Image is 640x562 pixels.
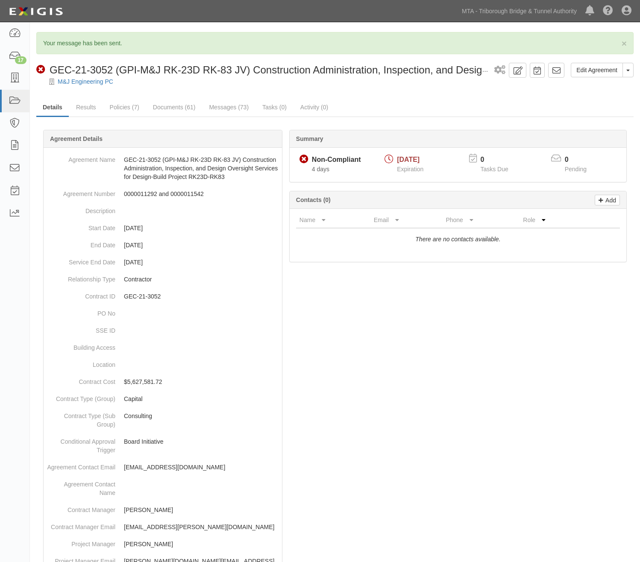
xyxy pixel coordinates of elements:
i: There are no contacts available. [415,236,500,243]
b: Contacts (0) [296,196,331,203]
a: M&J Engineering PC [58,78,113,85]
span: [DATE] [397,156,420,163]
dt: Service End Date [47,254,115,266]
p: 0 [565,155,597,165]
dt: Contract ID [47,288,115,301]
span: × [622,38,627,48]
a: Activity (0) [294,99,335,116]
p: GEC-21-3052 [124,292,279,301]
a: Edit Agreement [571,63,623,77]
dt: Contract Type (Group) [47,390,115,403]
a: Results [70,99,103,116]
dt: Agreement Number [47,185,115,198]
dt: Building Access [47,339,115,352]
dt: Description [47,202,115,215]
dd: [DATE] [47,237,279,254]
th: Name [296,212,370,228]
p: 0 [480,155,519,165]
dt: Project Manager [47,536,115,548]
dd: GEC-21-3052 (GPI-M&J RK-23D RK-83 JV) Construction Administration, Inspection, and Design Oversig... [47,151,279,185]
p: [PERSON_NAME] [124,506,279,514]
dt: Agreement Name [47,151,115,164]
p: Consulting [124,412,279,420]
dt: Contract Manager [47,501,115,514]
i: Help Center - Complianz [603,6,613,16]
span: Tasks Due [480,166,508,173]
dd: Contractor [47,271,279,288]
b: Agreement Details [50,135,103,142]
a: Tasks (0) [256,99,293,116]
th: Phone [442,212,520,228]
span: Since 08/10/2025 [312,166,329,173]
dd: [DATE] [47,220,279,237]
p: Capital [124,395,279,403]
i: Non-Compliant [299,155,308,164]
th: Email [370,212,443,228]
i: Non-Compliant [36,65,45,74]
th: Role [520,212,586,228]
p: $5,627,581.72 [124,378,279,386]
dt: Start Date [47,220,115,232]
dt: Agreement Contact Email [47,459,115,471]
dt: End Date [47,237,115,249]
a: MTA - Triborough Bridge & Tunnel Authority [458,3,581,20]
dt: Relationship Type [47,271,115,284]
dt: Agreement Contact Name [47,476,115,497]
b: Summary [296,135,323,142]
dt: Contract Cost [47,373,115,386]
div: 17 [15,56,26,64]
i: 1 scheduled workflow [494,66,505,75]
a: Documents (61) [147,99,202,116]
img: Logo [6,4,65,19]
a: Messages (73) [203,99,255,116]
span: Expiration [397,166,423,173]
a: Policies (7) [103,99,146,116]
button: Close [622,39,627,48]
dt: SSE ID [47,322,115,335]
p: Board Initiative [124,437,279,446]
dt: PO No [47,305,115,318]
dd: [DATE] [47,254,279,271]
dt: Conditional Approval Trigger [47,433,115,454]
dt: Location [47,356,115,369]
a: Add [595,195,620,205]
p: Your message has been sent. [43,39,627,47]
p: [EMAIL_ADDRESS][PERSON_NAME][DOMAIN_NAME] [124,523,279,531]
div: Non-Compliant [312,155,361,165]
div: GEC-21-3052 (GPI-M&J RK-23D RK-83 JV) Construction Administration, Inspection, and Design Oversig... [36,63,491,77]
dt: Contract Type (Sub Group) [47,407,115,429]
dd: 0000011292 and 0000011542 [47,185,279,202]
a: Details [36,99,69,117]
p: [EMAIL_ADDRESS][DOMAIN_NAME] [124,463,279,471]
p: Add [603,195,616,205]
p: [PERSON_NAME] [124,540,279,548]
span: Pending [565,166,587,173]
dt: Contract Manager Email [47,518,115,531]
